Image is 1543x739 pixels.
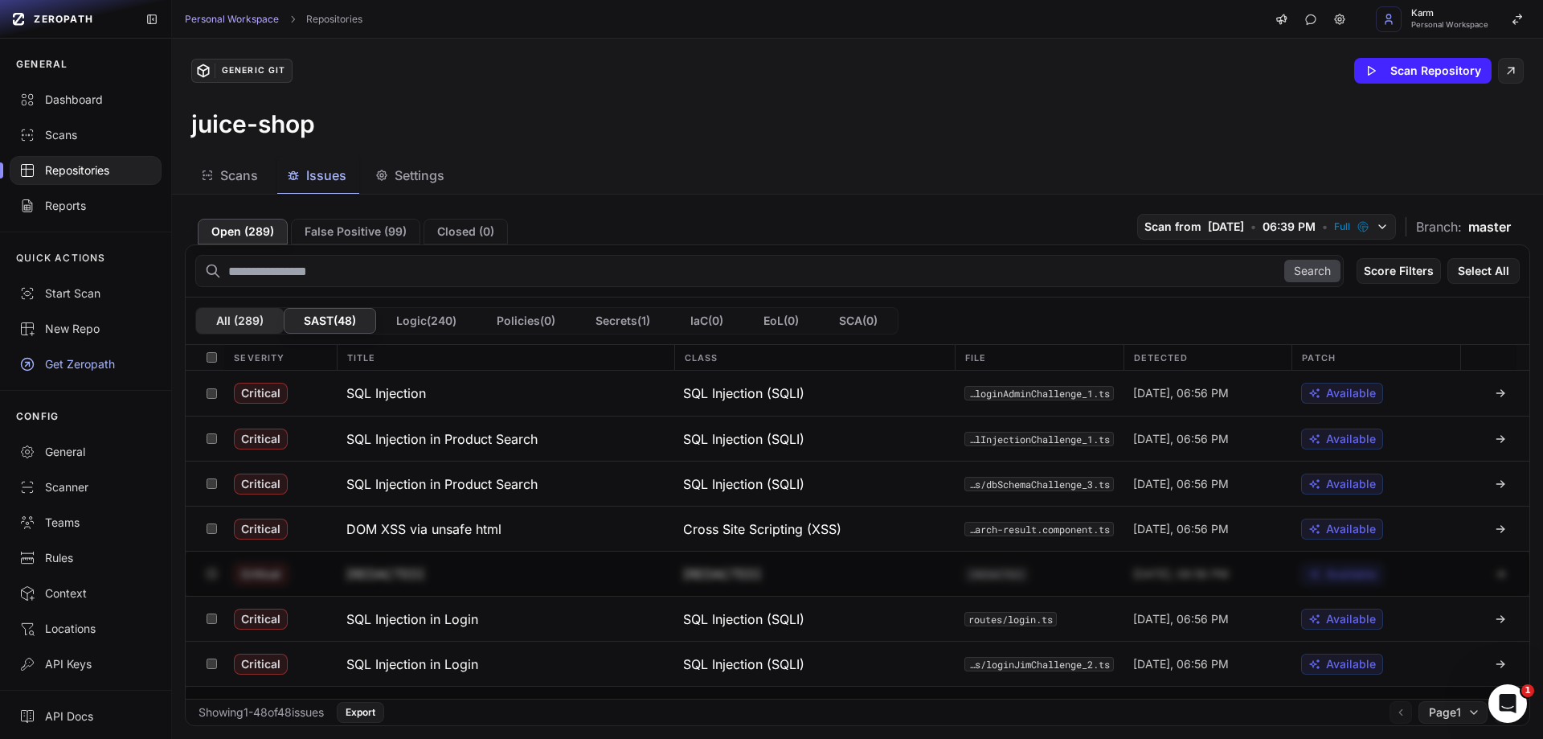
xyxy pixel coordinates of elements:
button: Secrets(1) [575,308,670,334]
span: Available [1326,476,1376,492]
button: Page1 [1418,701,1488,724]
button: All (289) [196,308,284,334]
p: CONFIG [16,410,59,423]
iframe: Intercom live chat [1488,684,1527,723]
div: Context [19,585,152,601]
span: • [1322,219,1328,235]
div: New Repo [19,321,152,337]
span: Available [1326,566,1376,582]
div: Scans [19,127,152,143]
button: SQL Injection in Product Search [337,462,674,506]
button: Score Filters [1357,258,1441,284]
button: Policies(0) [477,308,575,334]
a: Personal Workspace [185,13,279,26]
button: Scan Repository [1354,58,1492,84]
span: Karm [1411,9,1488,18]
span: 1 [1521,684,1534,697]
button: data/static/codefixes/unionSqlInjectionChallenge_1.ts [964,432,1114,446]
button: SQL Injection in Product Search [337,417,674,461]
div: Title [337,345,673,370]
span: master [1468,217,1511,236]
button: data/static/codefixes/loginJimChallenge_2.ts [964,657,1114,671]
button: SAST(48) [284,308,376,334]
button: IaC(0) [670,308,743,334]
button: SCA(0) [819,308,898,334]
code: routes/login.ts [964,612,1057,626]
div: Repositories [19,162,152,179]
button: Closed (0) [424,219,508,244]
div: Dashboard [19,92,152,108]
div: Get Zeropath [19,356,152,372]
span: • [1250,219,1256,235]
span: Available [1326,611,1376,627]
span: [DATE], 06:56 PM [1133,611,1229,627]
button: [REDACTED] [964,567,1029,581]
span: [DATE], 06:56 PM [1133,476,1229,492]
div: Severity [224,345,337,370]
div: Critical SQL Injection in Product Search SQL Injection (SQLI) data/static/codefixes/unionSqlInjec... [186,416,1529,461]
span: Critical [234,519,288,540]
button: SQL Injection in Login [337,597,674,641]
span: Cross Site Scripting (XSS) [683,519,841,539]
span: Critical [234,429,288,450]
span: Critical [234,609,288,630]
span: Available [1326,431,1376,447]
button: Select All [1447,258,1520,284]
a: ZEROPATH [6,6,133,32]
button: EoL(0) [743,308,819,334]
span: [DATE], 06:56 PM [1133,385,1229,401]
a: Repositories [306,13,362,26]
button: SQL Injection [337,371,674,416]
svg: chevron right, [287,14,298,25]
span: Critical [234,564,288,585]
span: [DATE], 06:56 PM [1133,656,1229,672]
button: data/static/codefixes/loginAdminChallenge_1.ts [964,386,1114,400]
div: Class [674,345,955,370]
div: Critical SQL Injection SQL Injection (SQLI) data/static/codefixes/loginAdminChallenge_1.ts [DATE]... [186,371,1529,416]
div: API Keys [19,656,152,672]
button: Search [1284,260,1340,282]
button: Export [337,702,384,723]
span: SQL Injection (SQLI) [683,474,804,494]
div: Critical SQL Injection in Product Search SQL Injection (SQLI) data/static/codefixes/dbSchemaChall... [186,461,1529,506]
p: QUICK ACTIONS [16,252,106,265]
span: Settings [395,166,444,185]
span: Available [1326,521,1376,537]
span: Issues [306,166,346,185]
div: Start Scan [19,285,152,302]
button: [REDACTED] [337,687,674,731]
span: [DATE], 06:56 PM [1133,521,1229,537]
span: Scans [220,166,258,185]
span: [REDACTED] [683,565,761,584]
button: Scan from [DATE] • 06:39 PM • Full [1137,214,1396,240]
button: SQL Injection in Login [337,642,674,686]
div: Showing 1 - 48 of 48 issues [199,704,324,721]
button: Open (289) [198,219,288,244]
div: Detected [1123,345,1292,370]
span: Branch: [1416,217,1462,236]
h3: SQL Injection in Product Search [346,474,538,494]
button: Logic(240) [376,308,477,334]
h3: SQL Injection in Login [346,610,478,629]
button: [REDACTED] [337,552,674,596]
span: Available [1326,385,1376,401]
span: SQL Injection (SQLI) [683,429,804,449]
div: Reports [19,198,152,214]
div: Critical DOM XSS via unsafe html Cross Site Scripting (XSS) frontend/src/app/search-result/search... [186,506,1529,551]
p: GENERAL [16,58,68,71]
span: [DATE], 06:56 PM [1133,566,1229,582]
div: Critical SQL Injection in Login SQL Injection (SQLI) data/static/codefixes/loginJimChallenge_2.ts... [186,641,1529,686]
h3: SQL Injection [346,384,426,403]
span: [DATE] [1208,219,1244,235]
button: False Positive (99) [291,219,420,244]
div: General [19,444,152,460]
span: Critical [234,654,288,675]
h3: juice-shop [191,109,315,138]
button: frontend/src/app/search-result/search-result.component.ts [964,522,1114,536]
span: Critical [234,699,288,720]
